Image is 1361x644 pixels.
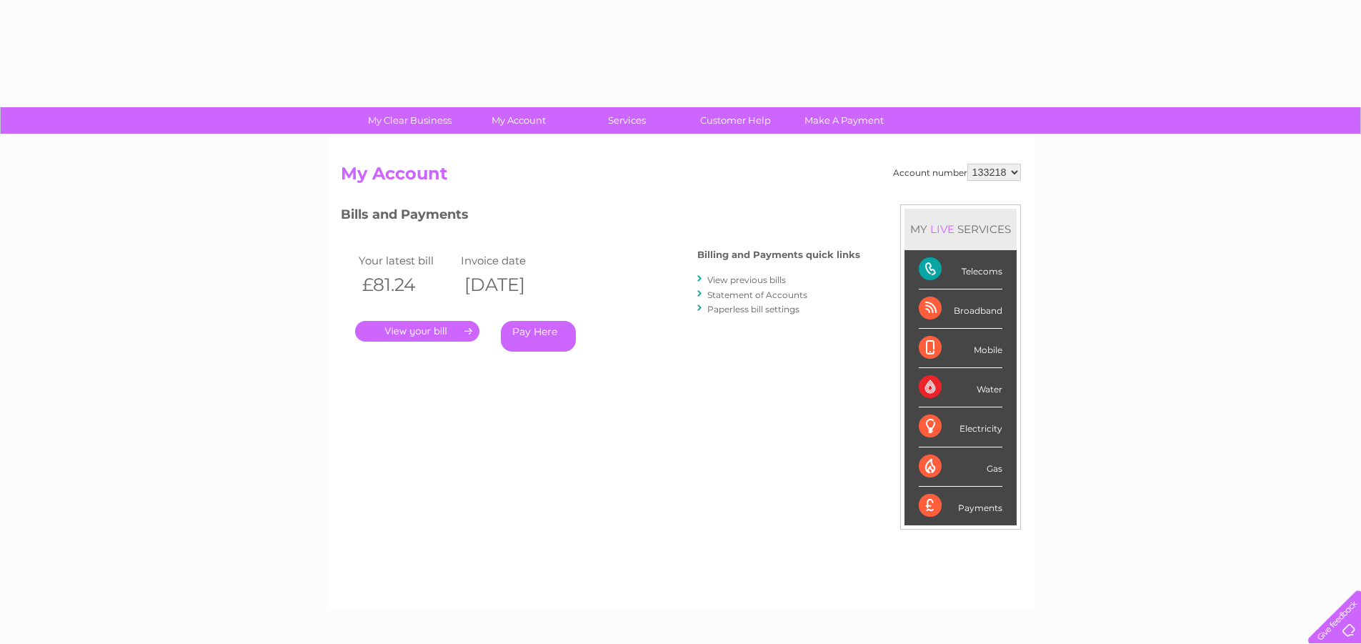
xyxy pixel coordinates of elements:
a: . [355,321,479,342]
div: Payments [919,487,1002,525]
div: LIVE [927,222,957,236]
h4: Billing and Payments quick links [697,249,860,260]
td: Your latest bill [355,251,458,270]
a: Customer Help [677,107,794,134]
a: Pay Here [501,321,576,352]
div: Broadband [919,289,1002,329]
div: Gas [919,447,1002,487]
th: £81.24 [355,270,458,299]
h3: Bills and Payments [341,204,860,229]
a: Make A Payment [785,107,903,134]
div: Account number [893,164,1021,181]
div: Water [919,368,1002,407]
a: Statement of Accounts [707,289,807,300]
a: My Clear Business [351,107,469,134]
a: View previous bills [707,274,786,285]
a: My Account [459,107,577,134]
div: MY SERVICES [904,209,1017,249]
th: [DATE] [457,270,560,299]
a: Paperless bill settings [707,304,799,314]
div: Mobile [919,329,1002,368]
h2: My Account [341,164,1021,191]
td: Invoice date [457,251,560,270]
div: Electricity [919,407,1002,447]
div: Telecoms [919,250,1002,289]
a: Services [568,107,686,134]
